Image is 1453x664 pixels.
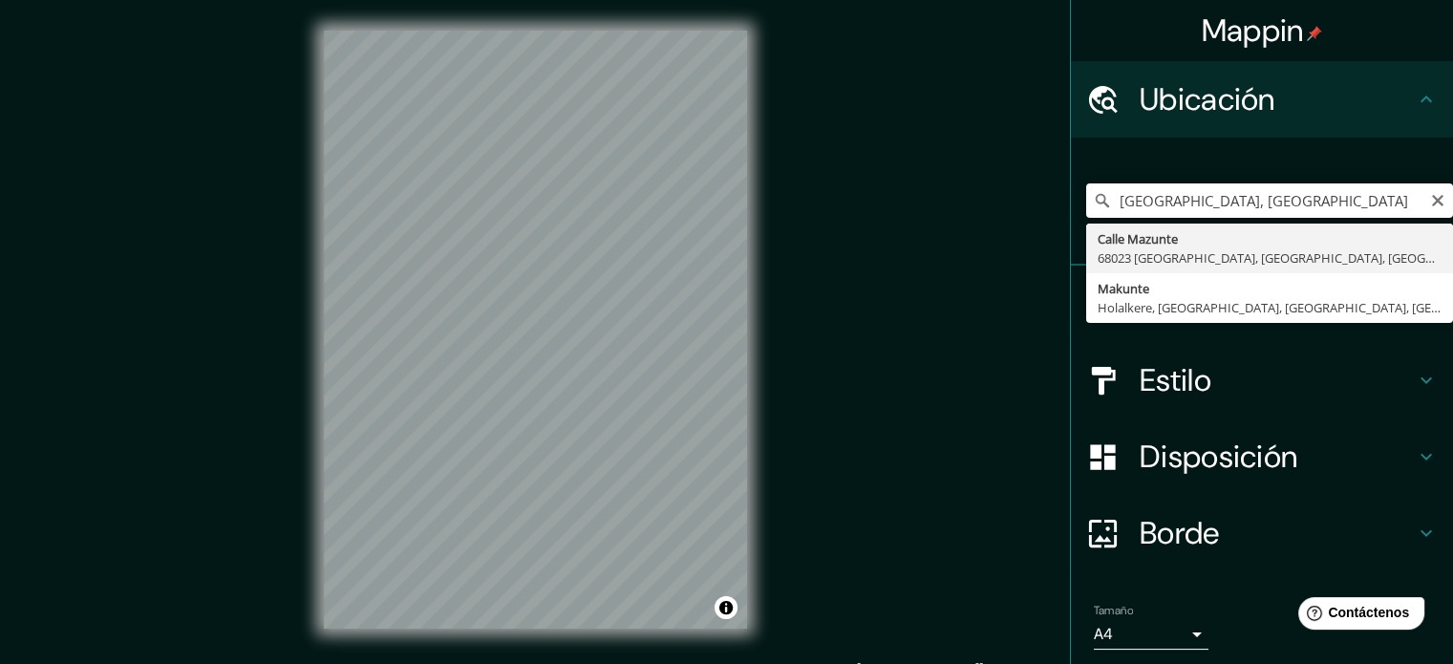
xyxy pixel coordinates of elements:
[1094,619,1208,650] div: A4
[1086,183,1453,218] input: Elige tu ciudad o zona
[1283,589,1432,643] iframe: Lanzador de widgets de ayuda
[1140,437,1297,477] font: Disposición
[715,596,737,619] button: Activar o desactivar atribución
[1140,79,1275,119] font: Ubicación
[1140,360,1211,400] font: Estilo
[1094,603,1133,618] font: Tamaño
[1071,495,1453,571] div: Borde
[1071,266,1453,342] div: Patas
[324,31,747,629] canvas: Mapa
[1202,11,1304,51] font: Mappin
[1140,513,1220,553] font: Borde
[1430,190,1445,208] button: Claro
[1071,342,1453,418] div: Estilo
[1071,418,1453,495] div: Disposición
[1098,230,1178,247] font: Calle Mazunte
[1098,280,1149,297] font: Makunte
[1071,61,1453,138] div: Ubicación
[1307,26,1322,41] img: pin-icon.png
[1094,624,1113,644] font: A4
